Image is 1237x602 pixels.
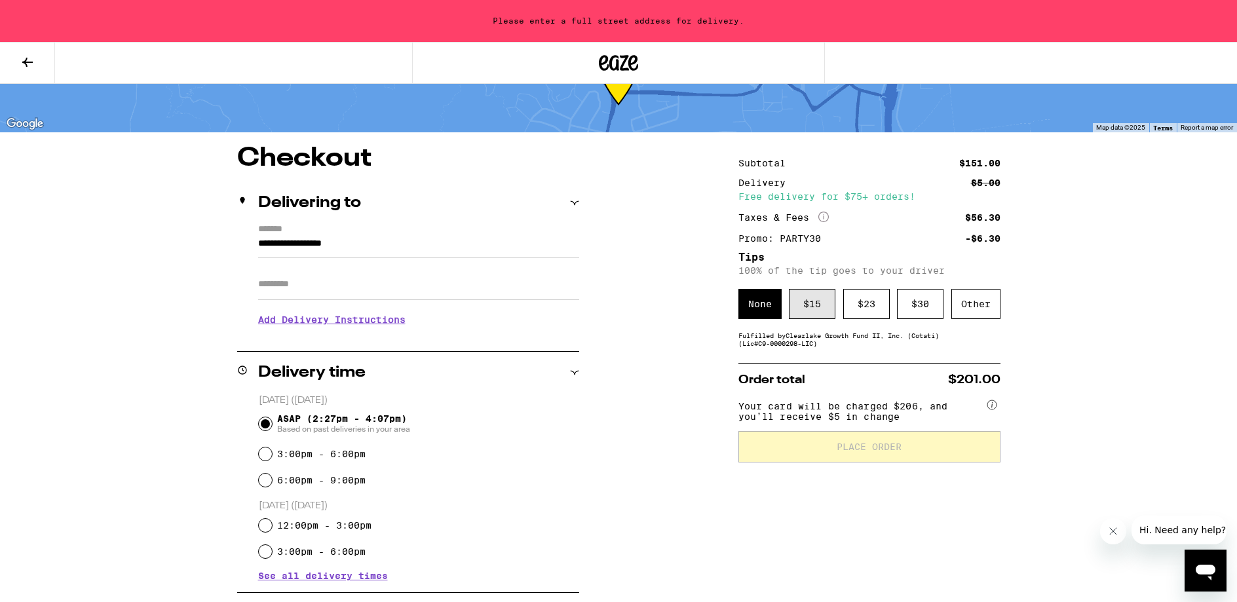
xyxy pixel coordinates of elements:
[237,145,579,172] h1: Checkout
[738,178,795,187] div: Delivery
[258,335,579,345] p: We'll contact you at [PHONE_NUMBER] when we arrive
[738,396,985,422] span: Your card will be charged $206, and you’ll receive $5 in change
[738,192,1000,201] div: Free delivery for $75+ orders!
[738,159,795,168] div: Subtotal
[965,234,1000,243] div: -$6.30
[965,213,1000,222] div: $56.30
[738,252,1000,263] h5: Tips
[1153,124,1173,132] a: Terms
[738,431,1000,462] button: Place Order
[738,265,1000,276] p: 100% of the tip goes to your driver
[277,424,410,434] span: Based on past deliveries in your area
[3,115,47,132] a: Open this area in Google Maps (opens a new window)
[1100,518,1126,544] iframe: Close message
[738,212,829,223] div: Taxes & Fees
[843,289,890,319] div: $ 23
[258,365,366,381] h2: Delivery time
[897,289,943,319] div: $ 30
[259,500,579,512] p: [DATE] ([DATE])
[601,66,636,115] div: 75-175 min
[1132,516,1227,544] iframe: Message from company
[277,546,366,557] label: 3:00pm - 6:00pm
[951,289,1000,319] div: Other
[259,394,579,407] p: [DATE] ([DATE])
[1185,550,1227,592] iframe: Button to launch messaging window
[959,159,1000,168] div: $151.00
[277,413,410,434] span: ASAP (2:27pm - 4:07pm)
[738,331,1000,347] div: Fulfilled by Clearlake Growth Fund II, Inc. (Cotati) (Lic# C9-0000298-LIC )
[277,449,366,459] label: 3:00pm - 6:00pm
[3,115,47,132] img: Google
[789,289,835,319] div: $ 15
[971,178,1000,187] div: $5.00
[258,305,579,335] h3: Add Delivery Instructions
[738,289,782,319] div: None
[738,234,830,243] div: Promo: PARTY30
[1181,124,1233,131] a: Report a map error
[948,374,1000,386] span: $201.00
[277,520,371,531] label: 12:00pm - 3:00pm
[258,571,388,580] button: See all delivery times
[277,475,366,485] label: 6:00pm - 9:00pm
[258,195,361,211] h2: Delivering to
[837,442,902,451] span: Place Order
[738,374,805,386] span: Order total
[1096,124,1145,131] span: Map data ©2025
